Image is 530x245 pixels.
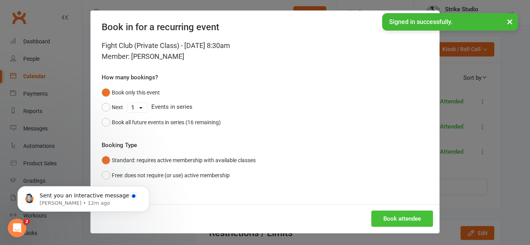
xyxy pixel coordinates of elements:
[371,211,433,227] button: Book attendee
[102,100,123,115] button: Next
[102,73,158,82] label: How many bookings?
[102,40,428,62] div: Fight Club (Private Class) - [DATE] 8:30am Member: [PERSON_NAME]
[102,85,160,100] button: Book only this event
[6,170,161,224] iframe: Intercom notifications message
[24,219,30,225] span: 2
[503,13,517,30] button: ×
[112,118,221,127] div: Book all future events in series (16 remaining)
[8,219,26,237] iframe: Intercom live chat
[102,115,221,130] button: Book all future events in series (16 remaining)
[389,18,452,26] span: Signed in successfully.
[102,153,256,168] button: Standard: requires active membership with available classes
[102,168,230,183] button: Free: does not require (or use) active membership
[102,100,428,115] div: Events in series
[102,140,137,150] label: Booking Type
